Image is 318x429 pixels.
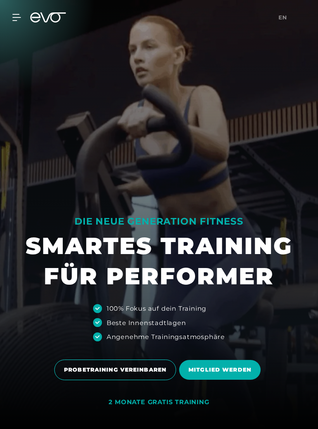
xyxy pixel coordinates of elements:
div: Beste Innenstadtlagen [107,318,186,327]
div: Angenehme Trainingsatmosphäre [107,332,225,341]
div: 2 MONATE GRATIS TRAINING [109,398,209,407]
span: PROBETRAINING VEREINBAREN [64,366,166,374]
span: MITGLIED WERDEN [188,366,251,374]
div: DIE NEUE GENERATION FITNESS [26,215,292,228]
h1: SMARTES TRAINING FÜR PERFORMER [26,231,292,291]
a: MITGLIED WERDEN [179,354,264,386]
a: en [278,13,292,22]
div: 100% Fokus auf dein Training [107,304,206,313]
span: en [278,14,287,21]
a: PROBETRAINING VEREINBAREN [54,354,179,386]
